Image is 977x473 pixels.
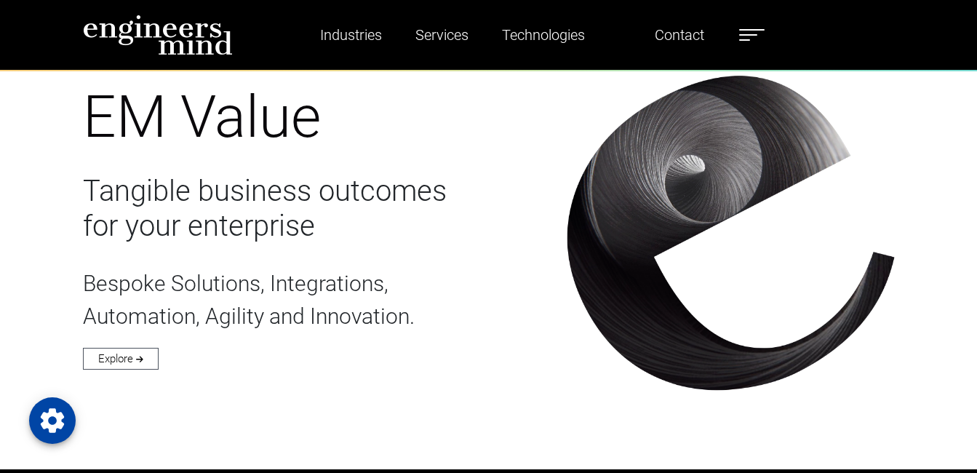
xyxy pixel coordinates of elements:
span: EM Value [83,83,321,151]
img: intro-img [567,75,895,391]
a: Industries [314,18,388,52]
p: Bespoke Solutions, Integrations, Automation, Agility and Innovation. [83,267,549,333]
h3: Tangible business outcomes for your enterprise [83,174,549,244]
a: Explore [83,348,159,370]
img: logo [83,15,233,55]
a: Services [410,18,474,52]
a: Technologies [496,18,591,52]
a: Contact [649,18,710,52]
